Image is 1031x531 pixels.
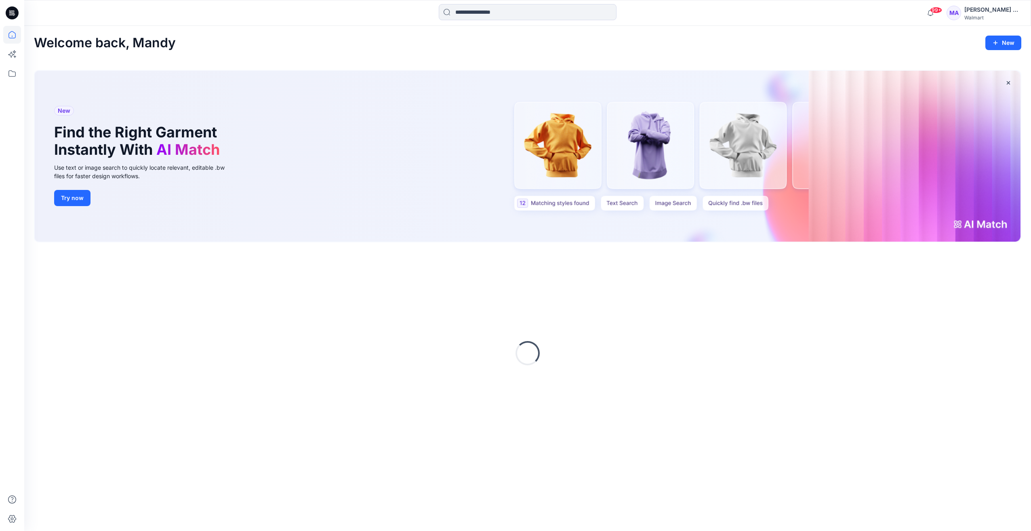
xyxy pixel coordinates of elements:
h1: Find the Right Garment Instantly With [54,124,224,158]
h2: Welcome back, Mandy [34,36,176,51]
div: MA [947,6,961,20]
button: Try now [54,190,90,206]
button: New [985,36,1021,50]
div: Walmart [964,15,1021,21]
span: New [58,106,70,116]
span: AI Match [156,141,220,158]
div: Use text or image search to quickly locate relevant, editable .bw files for faster design workflows. [54,163,236,180]
div: [PERSON_NAME] Au-[PERSON_NAME] [964,5,1021,15]
span: 99+ [930,7,942,13]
